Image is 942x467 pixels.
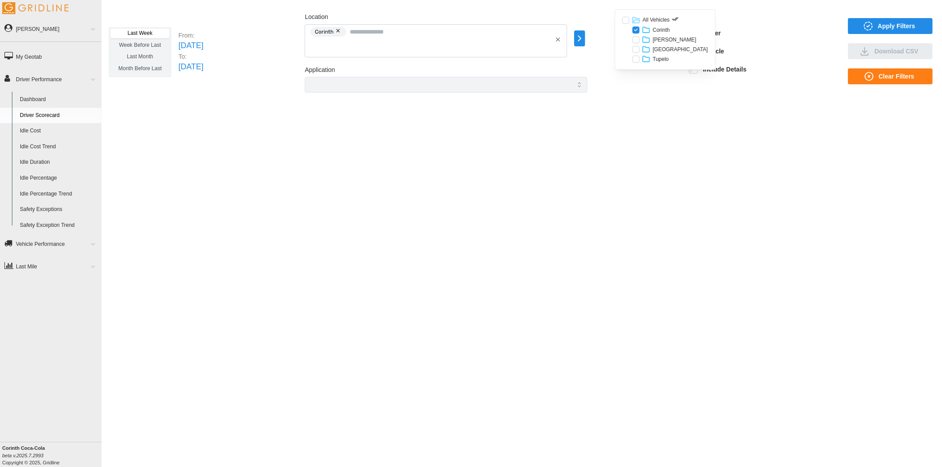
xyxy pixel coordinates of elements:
[16,186,102,202] a: Idle Percentage Trend
[305,12,328,22] label: Location
[848,43,933,59] button: Download CSV
[653,56,669,63] p: Tupelo
[698,47,724,56] label: Vehicle
[16,218,102,233] a: Safety Exception Trend
[16,108,102,124] a: Driver Scorecard
[16,139,102,155] a: Idle Cost Trend
[16,123,102,139] a: Idle Cost
[848,68,933,84] button: Clear Filters
[2,444,102,466] div: Copyright © 2025, Gridline
[643,17,670,24] p: All Vehicles
[178,40,204,52] p: [DATE]
[118,65,162,72] span: Month Before Last
[16,154,102,170] a: Idle Duration
[178,61,204,73] p: [DATE]
[2,2,68,14] img: Gridline
[878,19,916,34] span: Apply Filters
[127,53,153,60] span: Last Month
[16,170,102,186] a: Idle Percentage
[653,36,696,44] p: [PERSON_NAME]
[305,65,335,75] label: Application
[178,31,204,40] p: From:
[848,18,933,34] button: Apply Filters
[128,30,152,36] span: Last Week
[2,445,45,451] b: Corinth Coca-Cola
[16,202,102,218] a: Safety Exceptions
[653,46,708,53] p: [GEOGRAPHIC_DATA]
[2,453,43,458] i: beta v.2025.7.2993
[119,42,161,48] span: Week Before Last
[698,65,747,74] label: Include Details
[315,27,333,37] span: Corinth
[653,26,670,34] p: Corinth
[16,92,102,108] a: Dashboard
[178,52,204,61] p: To:
[879,69,915,84] span: Clear Filters
[874,44,919,59] span: Download CSV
